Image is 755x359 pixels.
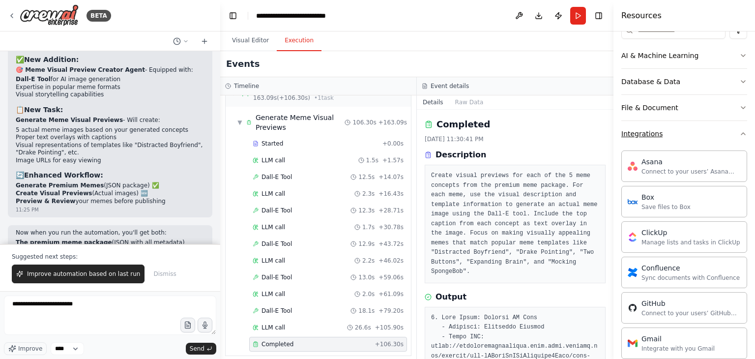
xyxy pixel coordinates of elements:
[198,318,212,332] button: Click to speak your automation idea
[180,318,195,332] button: Upload files
[375,324,404,331] span: + 105.90s
[641,203,691,211] div: Save files to Box
[261,340,293,348] span: Completed
[186,343,216,355] button: Send
[352,119,376,126] span: 106.30s
[378,190,404,198] span: + 16.43s
[226,57,260,71] h2: Events
[362,223,375,231] span: 1.7s
[628,303,638,313] img: GitHub
[431,82,469,90] h3: Event details
[16,105,204,115] h3: 📋
[261,307,292,315] span: Dall-E Tool
[378,290,404,298] span: + 61.09s
[16,55,204,64] h3: ✅
[16,229,204,237] p: Now when you run the automation, you'll get both:
[375,340,404,348] span: + 106.30s
[641,239,740,246] div: Manage lists and tasks in ClickUp
[378,223,404,231] span: + 30.78s
[621,103,678,113] div: File & Document
[237,119,242,126] span: ▼
[16,198,75,205] strong: Preview & Review
[641,309,741,317] div: Connect to your users’ GitHub accounts
[449,95,490,109] button: Raw Data
[16,170,204,180] h3: 🔄
[261,173,292,181] span: Dall-E Tool
[358,207,375,214] span: 12.3s
[641,274,740,282] div: Sync documents with Confluence
[24,106,63,114] strong: New Task:
[12,265,145,283] button: Improve automation based on last run
[261,223,285,231] span: LLM call
[378,307,404,315] span: + 79.20s
[628,197,638,207] img: Box
[621,129,663,139] div: Integrations
[197,35,212,47] button: Start a new chat
[641,157,741,167] div: Asana
[378,207,404,214] span: + 28.71s
[256,11,355,21] nav: breadcrumb
[382,156,404,164] span: + 1.57s
[436,118,490,131] h2: Completed
[641,334,715,344] div: Gmail
[16,190,204,198] li: (Actual images) 🆕
[362,257,375,265] span: 2.2s
[16,117,204,124] p: - Will create:
[16,142,204,157] li: Visual representations of templates like "Distracted Boyfriend", "Drake Pointing", etc.
[261,207,292,214] span: Dall-E Tool
[358,240,375,248] span: 12.9s
[169,35,193,47] button: Switch to previous chat
[87,10,111,22] div: BETA
[628,232,638,242] img: ClickUp
[277,30,321,51] button: Execution
[16,76,204,84] li: for AI image generation
[224,30,277,51] button: Visual Editor
[18,345,42,353] span: Improve
[261,240,292,248] span: Dall-E Tool
[641,192,691,202] div: Box
[621,43,747,68] button: AI & Machine Learning
[20,4,79,27] img: Logo
[641,228,740,238] div: ClickUp
[16,66,204,74] p: - Equipped with:
[355,324,371,331] span: 26.6s
[16,117,123,123] strong: Generate Meme Visual Previews
[24,171,103,179] strong: Enhanced Workflow:
[24,56,79,63] strong: New Addition:
[621,69,747,94] button: Database & Data
[628,161,638,171] img: Asana
[16,182,104,189] strong: Generate Premium Memes
[261,273,292,281] span: Dall-E Tool
[417,95,449,109] button: Details
[378,173,404,181] span: + 14.07s
[621,121,747,147] button: Integrations
[378,257,404,265] span: + 46.02s
[621,51,698,60] div: AI & Machine Learning
[358,173,375,181] span: 12.5s
[261,257,285,265] span: LLM call
[16,91,204,99] li: Visual storytelling capabilities
[641,299,741,308] div: GitHub
[16,76,51,83] strong: Dall-E Tool
[621,95,747,120] button: File & Document
[436,149,486,161] h3: Description
[16,206,39,213] div: 11:25 PM
[261,190,285,198] span: LLM call
[16,126,204,134] li: 5 actual meme images based on your generated concepts
[362,190,375,198] span: 2.3s
[621,77,680,87] div: Database & Data
[592,9,606,23] button: Hide right sidebar
[382,140,404,148] span: + 0.00s
[190,345,204,353] span: Send
[256,113,345,132] div: Generate Meme Visual Previews
[16,198,204,206] li: your memes before publishing
[16,239,112,246] strong: The premium meme package
[378,119,407,126] span: + 163.09s
[16,190,92,197] strong: Create Visual Previews
[641,345,715,353] div: Integrate with you Gmail
[27,270,140,278] span: Improve automation based on last run
[261,290,285,298] span: LLM call
[148,265,181,283] button: Dismiss
[436,291,466,303] h3: Output
[431,171,599,277] pre: Create visual previews for each of the 5 meme concepts from the premium meme package. For each me...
